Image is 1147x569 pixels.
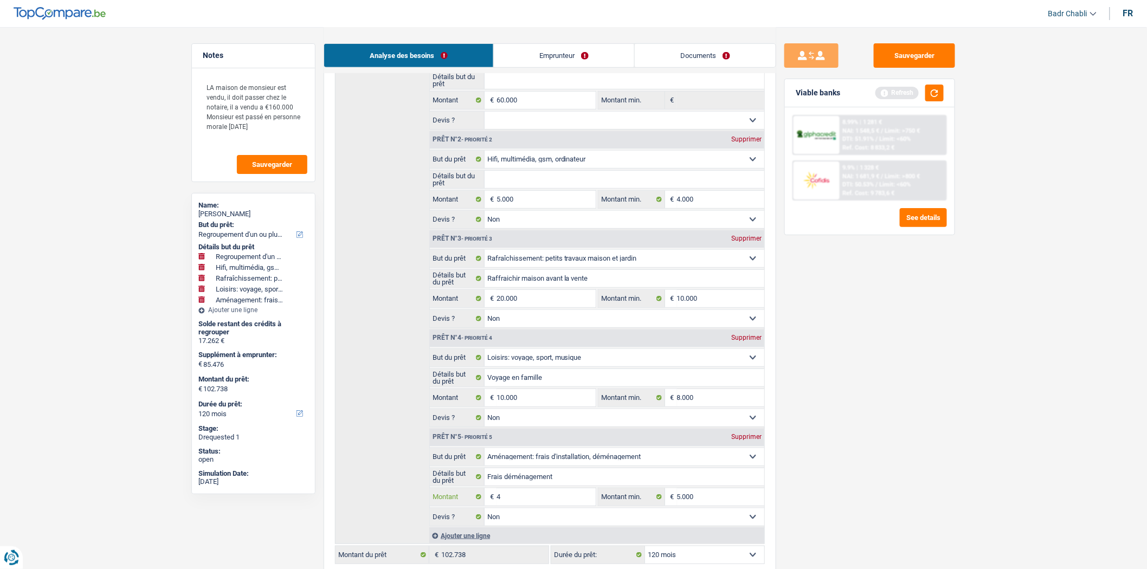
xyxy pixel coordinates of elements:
[430,448,485,465] label: But du prêt
[461,137,492,143] span: - Priorité 2
[900,208,947,227] button: See details
[843,190,895,197] div: Ref. Cost: 9 783,6 €
[198,455,308,464] div: open
[843,119,882,126] div: 8.99% | 1 281 €
[885,127,920,134] span: Limit: >750 €
[430,171,485,188] label: Détails but du prêt
[198,210,308,218] div: [PERSON_NAME]
[198,385,202,393] span: €
[198,433,308,442] div: Drequested 1
[843,144,895,151] div: Ref. Cost: 8 833,2 €
[198,320,308,337] div: Solde restant des crédits à regrouper
[729,334,764,341] div: Supprimer
[1123,8,1133,18] div: fr
[485,389,497,406] span: €
[494,44,634,67] a: Emprunteur
[203,51,304,60] h5: Notes
[635,44,776,67] a: Documents
[198,469,308,478] div: Simulation Date:
[430,191,485,208] label: Montant
[430,72,485,89] label: Détails but du prêt
[429,528,764,544] div: Ajouter une ligne
[14,7,106,20] img: TopCompare Logo
[430,488,485,506] label: Montant
[198,477,308,486] div: [DATE]
[430,409,485,426] label: Devis ?
[336,546,429,564] label: Montant du prêt
[881,127,884,134] span: /
[430,151,485,168] label: But du prêt
[430,389,485,406] label: Montant
[198,201,308,210] div: Name:
[880,181,911,188] span: Limit: <60%
[430,112,485,129] label: Devis ?
[598,290,665,307] label: Montant min.
[885,173,920,180] span: Limit: >800 €
[881,173,884,180] span: /
[843,164,879,171] div: 9.9% | 1 328 €
[430,369,485,386] label: Détails but du prêt
[198,243,308,251] div: Détails but du prêt
[198,360,202,368] span: €
[796,129,836,141] img: AlphaCredit
[551,546,645,564] label: Durée du prêt:
[430,211,485,228] label: Devis ?
[729,434,764,440] div: Supprimer
[430,235,495,242] div: Prêt n°3
[198,447,308,456] div: Status:
[485,488,497,506] span: €
[1048,9,1087,18] span: Badr Chabli
[430,349,485,366] label: But du prêt
[729,235,764,242] div: Supprimer
[252,161,292,168] span: Sauvegarder
[843,181,874,188] span: DTI: 50.53%
[598,488,665,506] label: Montant min.
[485,191,497,208] span: €
[875,87,919,99] div: Refresh
[430,250,485,267] label: But du prêt
[598,389,665,406] label: Montant min.
[874,43,955,68] button: Sauvegarder
[1040,5,1097,23] a: Badr Chabli
[237,155,307,174] button: Sauvegarder
[665,389,677,406] span: €
[430,334,495,341] div: Prêt n°4
[430,310,485,327] label: Devis ?
[598,191,665,208] label: Montant min.
[461,335,492,341] span: - Priorité 4
[198,424,308,433] div: Stage:
[430,270,485,287] label: Détails but du prêt
[843,127,880,134] span: NAI: 1 548,5 €
[843,173,880,180] span: NAI: 1 681,9 €
[430,136,495,143] div: Prêt n°2
[876,135,878,143] span: /
[198,306,308,314] div: Ajouter une ligne
[665,488,677,506] span: €
[796,170,836,190] img: Cofidis
[461,236,492,242] span: - Priorité 3
[198,375,306,384] label: Montant du prêt:
[198,400,306,409] label: Durée du prêt:
[843,135,874,143] span: DTI: 51.91%
[430,92,485,109] label: Montant
[796,88,840,98] div: Viable banks
[324,44,493,67] a: Analyse des besoins
[880,135,911,143] span: Limit: <60%
[729,136,764,143] div: Supprimer
[485,290,497,307] span: €
[485,92,497,109] span: €
[598,92,665,109] label: Montant min.
[430,290,485,307] label: Montant
[430,468,485,486] label: Détails but du prêt
[430,508,485,526] label: Devis ?
[461,434,492,440] span: - Priorité 5
[876,181,878,188] span: /
[430,434,495,441] div: Prêt n°5
[198,221,306,229] label: But du prêt:
[665,191,677,208] span: €
[198,337,308,345] div: 17.262 €
[429,546,441,564] span: €
[198,351,306,359] label: Supplément à emprunter:
[665,92,677,109] span: €
[665,290,677,307] span: €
